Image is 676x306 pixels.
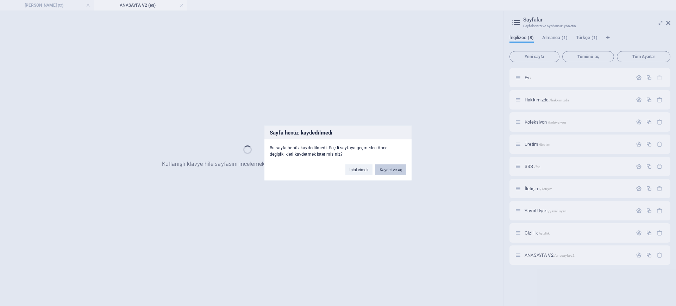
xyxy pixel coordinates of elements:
button: Kaydet ve aç [375,164,406,175]
font: Kaydet ve aç [380,167,402,171]
font: Bu sayfa henüz kaydedilmedi. Seçili sayfaya geçmeden önce değişiklikleri kaydetmek ister misiniz? [270,145,387,156]
font: Sayfa henüz kaydedilmedi [270,129,332,136]
font: İptal etmek [350,167,369,171]
button: İptal etmek [345,164,373,175]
